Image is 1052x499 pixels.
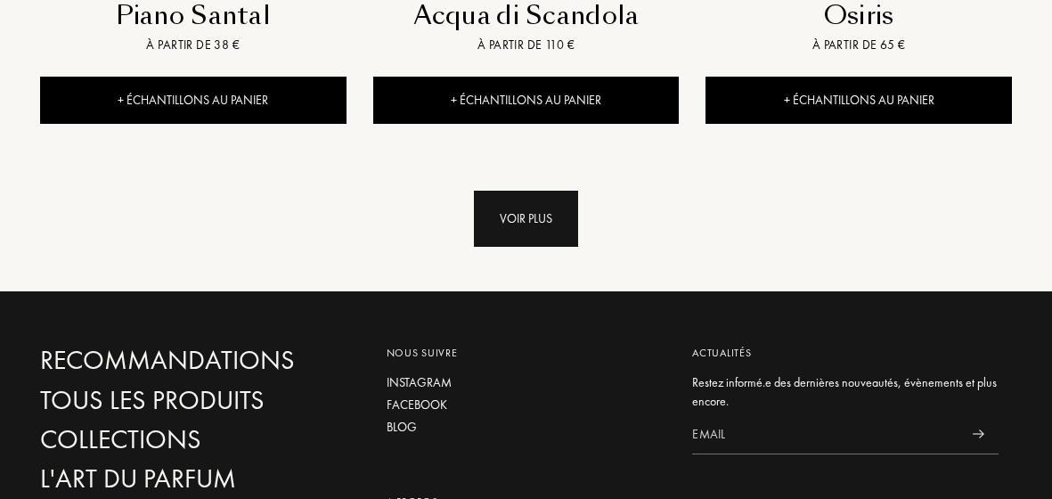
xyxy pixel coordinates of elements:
[474,191,578,247] div: Voir plus
[692,373,999,411] div: Restez informé.e des dernières nouveautés, évènements et plus encore.
[40,385,347,416] a: Tous les produits
[387,418,666,437] a: Blog
[40,77,347,124] div: + Échantillons au panier
[692,345,999,361] div: Actualités
[973,429,984,438] img: news_send.svg
[380,36,673,54] div: À partir de 110 €
[40,345,347,376] a: Recommandations
[713,36,1005,54] div: À partir de 65 €
[692,414,958,454] input: Email
[47,36,339,54] div: À partir de 38 €
[387,373,666,392] a: Instagram
[40,424,347,455] a: Collections
[373,77,680,124] div: + Échantillons au panier
[387,396,666,414] a: Facebook
[705,77,1012,124] div: + Échantillons au panier
[40,463,347,495] a: L'Art du Parfum
[387,345,666,361] div: Nous suivre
